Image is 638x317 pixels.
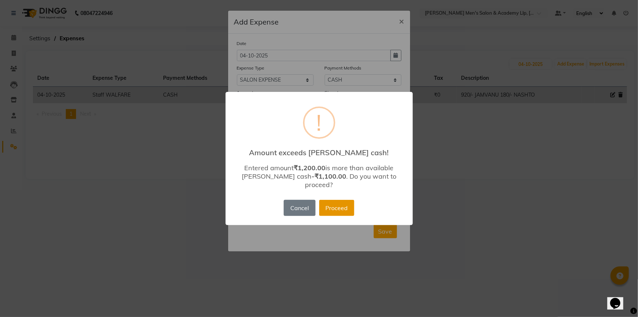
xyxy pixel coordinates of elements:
div: ! [317,108,322,137]
button: Proceed [319,200,354,216]
b: -₹1,100.00 [312,172,346,180]
div: Entered amount is more than available [PERSON_NAME] cash . Do you want to proceed? [236,164,402,189]
h2: Amount exceeds [PERSON_NAME] cash! [226,142,413,157]
b: ₹1,200.00 [294,164,326,172]
iframe: chat widget [607,288,631,310]
button: Cancel [284,200,315,216]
